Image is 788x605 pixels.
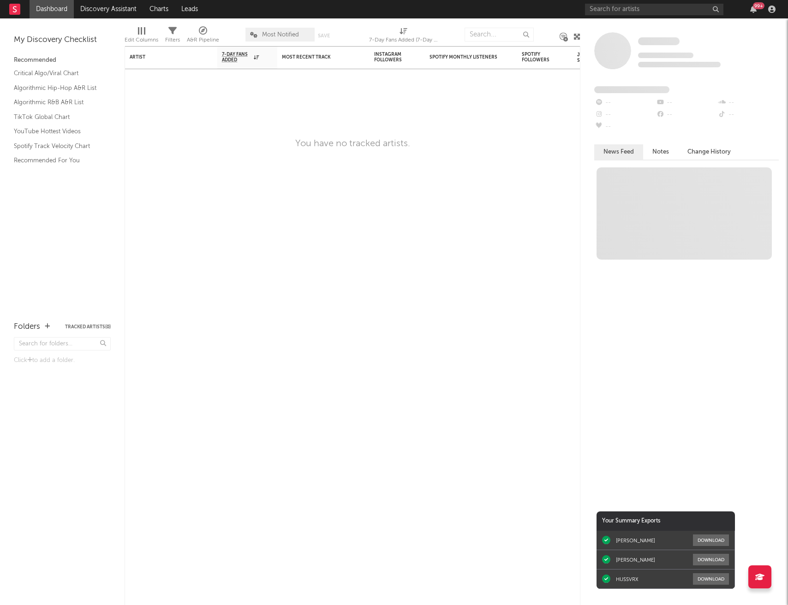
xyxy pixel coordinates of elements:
[14,35,111,46] div: My Discovery Checklist
[693,573,729,585] button: Download
[14,126,101,136] a: YouTube Hottest Videos
[594,86,669,93] span: Fans Added by Platform
[165,35,180,46] div: Filters
[638,37,680,46] a: Some Artist
[222,52,251,63] span: 7-Day Fans Added
[656,109,717,121] div: --
[65,325,111,329] button: Tracked Artists(0)
[522,52,554,63] div: Spotify Followers
[717,109,779,121] div: --
[14,355,111,366] div: Click to add a folder.
[638,53,693,58] span: Tracking Since: [DATE]
[638,62,721,67] span: 0 fans last week
[187,23,219,50] div: A&R Pipeline
[616,557,655,563] div: [PERSON_NAME]
[693,534,729,546] button: Download
[14,321,40,332] div: Folders
[125,23,158,50] div: Edit Columns
[643,144,678,160] button: Notes
[14,112,101,122] a: TikTok Global Chart
[282,54,351,60] div: Most Recent Track
[465,28,534,42] input: Search...
[14,337,111,350] input: Search for folders...
[14,83,101,93] a: Algorithmic Hip-Hop A&R List
[369,23,438,50] div: 7-Day Fans Added (7-Day Fans Added)
[594,109,656,121] div: --
[14,55,111,66] div: Recommended
[14,68,101,78] a: Critical Algo/Viral Chart
[125,35,158,46] div: Edit Columns
[616,576,639,582] div: HUSSVRX
[616,537,655,544] div: [PERSON_NAME]
[678,144,740,160] button: Change History
[693,554,729,565] button: Download
[262,32,299,38] span: Most Notified
[585,4,723,15] input: Search for artists
[753,2,764,9] div: 99 +
[318,33,330,38] button: Save
[594,121,656,133] div: --
[750,6,757,13] button: 99+
[187,35,219,46] div: A&R Pipeline
[14,141,101,151] a: Spotify Track Velocity Chart
[369,35,438,46] div: 7-Day Fans Added (7-Day Fans Added)
[130,54,199,60] div: Artist
[374,52,406,63] div: Instagram Followers
[597,511,735,531] div: Your Summary Exports
[638,37,680,45] span: Some Artist
[594,97,656,109] div: --
[430,54,499,60] div: Spotify Monthly Listeners
[594,144,643,160] button: News Feed
[656,97,717,109] div: --
[165,23,180,50] div: Filters
[295,138,410,149] div: You have no tracked artists.
[717,97,779,109] div: --
[14,155,101,166] a: Recommended For You
[577,52,600,63] div: Jump Score
[14,97,101,107] a: Algorithmic R&B A&R List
